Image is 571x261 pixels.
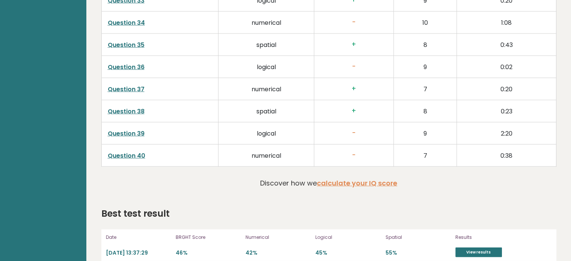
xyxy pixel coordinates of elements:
h3: + [320,85,387,93]
div: Keywords by Traffic [84,44,124,49]
p: 42% [246,249,311,256]
p: Numerical [246,234,311,241]
p: Date [106,234,171,241]
img: logo_orange.svg [12,12,18,18]
a: Question 36 [108,63,145,71]
a: Question 35 [108,41,145,49]
a: Question 34 [108,18,145,27]
img: website_grey.svg [12,20,18,26]
h3: - [320,63,387,71]
td: numerical [218,145,314,167]
td: 8 [393,34,456,56]
p: [DATE] 13:37:29 [106,249,171,256]
a: Question 38 [108,107,145,116]
td: 10 [393,12,456,34]
td: logical [218,122,314,145]
a: View results [455,247,502,257]
p: Discover how we [260,178,397,188]
p: 46% [176,249,241,256]
td: spatial [218,100,314,122]
td: 8 [393,100,456,122]
img: tab_domain_overview_orange.svg [22,44,28,50]
td: 0:23 [457,100,556,122]
a: calculate your IQ score [317,178,397,188]
td: spatial [218,34,314,56]
div: Domain Overview [30,44,67,49]
td: 9 [393,122,456,145]
td: numerical [218,78,314,100]
td: 0:43 [457,34,556,56]
td: logical [218,56,314,78]
a: Question 37 [108,85,145,94]
a: Question 39 [108,129,145,138]
td: 0:38 [457,145,556,167]
p: Logical [315,234,381,241]
h2: Best test result [101,207,170,220]
p: 55% [386,249,451,256]
td: 0:02 [457,56,556,78]
td: 0:20 [457,78,556,100]
td: 9 [393,56,456,78]
img: tab_keywords_by_traffic_grey.svg [76,44,82,50]
td: numerical [218,12,314,34]
p: 45% [315,249,381,256]
div: Domain: [DOMAIN_NAME] [20,20,83,26]
h3: - [320,18,387,26]
td: 7 [393,145,456,167]
td: 2:20 [457,122,556,145]
p: BRGHT Score [176,234,241,241]
td: 1:08 [457,12,556,34]
p: Spatial [386,234,451,241]
h3: - [320,151,387,159]
p: Results [455,234,534,241]
div: v 4.0.25 [21,12,37,18]
a: Question 40 [108,151,145,160]
h3: - [320,129,387,137]
h3: + [320,107,387,115]
td: 7 [393,78,456,100]
h3: + [320,41,387,48]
